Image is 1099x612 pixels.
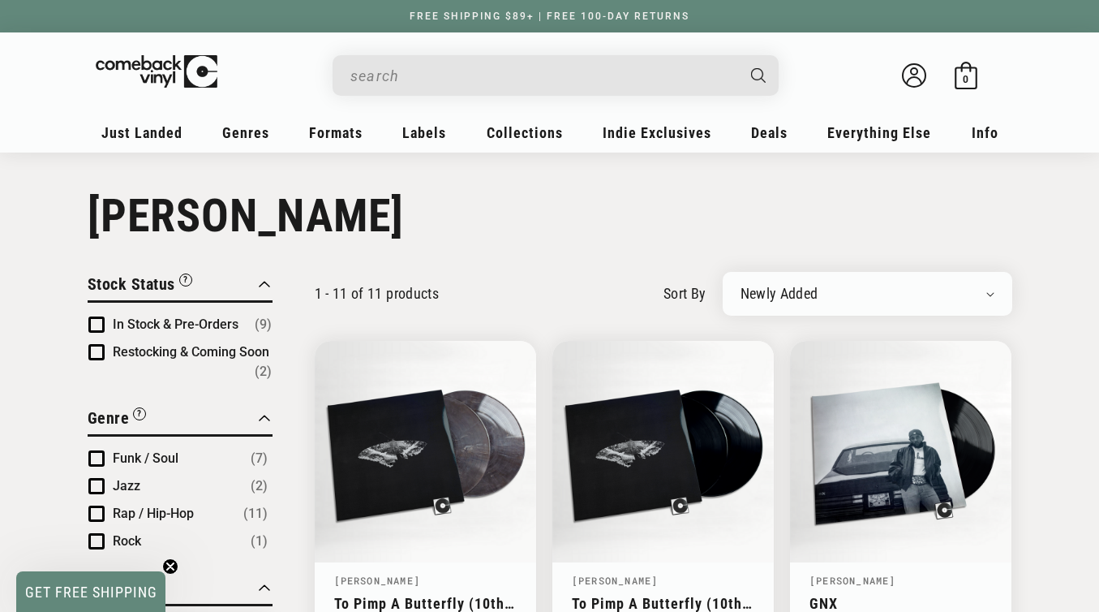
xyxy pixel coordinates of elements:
[751,124,788,141] span: Deals
[113,506,194,521] span: Rap / Hip-Hop
[809,574,896,587] a: [PERSON_NAME]
[243,504,268,524] span: Number of products: (11)
[25,584,157,601] span: GET FREE SHIPPING
[113,344,269,360] span: Restocking & Coming Soon
[113,317,238,332] span: In Stock & Pre-Orders
[393,11,706,22] a: FREE SHIPPING $89+ | FREE 100-DAY RETURNS
[251,476,268,496] span: Number of products: (2)
[255,362,272,381] span: Number of products: (2)
[663,282,706,304] label: sort by
[88,274,175,294] span: Stock Status
[487,124,563,141] span: Collections
[88,189,1012,243] h1: [PERSON_NAME]
[251,532,268,551] span: Number of products: (1)
[255,315,272,334] span: Number of products: (9)
[309,124,363,141] span: Formats
[315,285,440,302] p: 1 - 11 of 11 products
[251,449,268,468] span: Number of products: (7)
[88,272,192,300] button: Filter by Stock Status
[88,408,130,428] span: Genre
[350,59,735,93] input: When autocomplete results are available use up and down arrows to review and enter to select
[572,595,754,612] a: To Pimp A Butterfly (10th Anniversary)
[827,124,931,141] span: Everything Else
[334,574,421,587] a: [PERSON_NAME]
[809,595,992,612] a: GNX
[963,73,968,85] span: 0
[402,124,446,141] span: Labels
[88,406,147,434] button: Filter by Genre
[603,124,711,141] span: Indie Exclusives
[972,124,998,141] span: Info
[333,55,779,96] div: Search
[101,124,182,141] span: Just Landed
[222,124,269,141] span: Genres
[736,55,780,96] button: Search
[113,478,140,493] span: Jazz
[162,558,178,575] button: Close teaser
[113,450,178,466] span: Funk / Soul
[16,571,165,612] div: GET FREE SHIPPINGClose teaser
[572,574,659,587] a: [PERSON_NAME]
[113,533,141,549] span: Rock
[334,595,517,612] a: To Pimp A Butterfly (10th Anniversary)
